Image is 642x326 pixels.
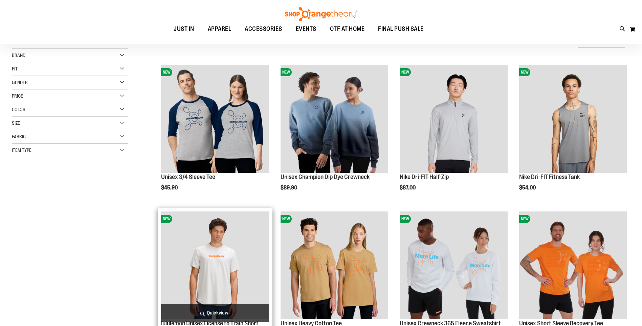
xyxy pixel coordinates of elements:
a: Nike Dri-FIT Half-ZipNEW [400,65,507,174]
img: Unisex Short Sleeve Recovery Tee [519,211,627,319]
span: NEW [400,215,411,223]
a: Unisex 3/4 Sleeve Tee [161,174,215,180]
span: Price [12,93,23,99]
a: Unisex Champion Dip Dye CrewneckNEW [281,65,388,174]
a: Quickview [161,304,269,322]
span: Item Type [12,147,31,153]
span: Fabric [12,134,26,139]
span: $89.90 [281,185,298,191]
a: Nike Dri-FIT Fitness TankNEW [519,65,627,174]
a: APPAREL [201,21,238,37]
img: Unisex Champion Dip Dye Crewneck [281,65,388,172]
span: $87.00 [400,185,417,191]
span: NEW [281,215,292,223]
span: EVENTS [296,21,316,37]
span: Gender [12,80,28,85]
div: product [516,61,630,208]
a: Unisex Heavy Cotton TeeNEW [281,211,388,320]
a: JUST IN [167,21,201,37]
a: FINAL PUSH SALE [371,21,430,37]
img: Unisex Heavy Cotton Tee [281,211,388,319]
span: NEW [161,215,172,223]
a: Nike Dri-FIT Fitness Tank [519,174,580,180]
span: $54.00 [519,185,537,191]
img: Unisex Crewneck 365 Fleece Sweatshirt [400,211,507,319]
a: ACCESSORIES [238,21,289,37]
a: Nike Dri-FIT Half-Zip [400,174,449,180]
img: Unisex 3/4 Sleeve Tee [161,65,269,172]
span: APPAREL [208,21,231,37]
span: NEW [400,68,411,76]
a: Unisex Short Sleeve Recovery TeeNEW [519,211,627,320]
span: JUST IN [174,21,194,37]
span: Fit [12,66,18,72]
a: EVENTS [289,21,323,37]
div: product [396,61,511,208]
img: Nike Dri-FIT Fitness Tank [519,65,627,172]
span: OTF AT HOME [330,21,365,37]
span: $45.90 [161,185,179,191]
img: Shop Orangetheory [284,7,358,21]
span: FINAL PUSH SALE [378,21,424,37]
a: Unisex Champion Dip Dye Crewneck [281,174,370,180]
span: NEW [519,68,530,76]
div: product [277,61,392,208]
span: NEW [281,68,292,76]
span: Color [12,107,25,112]
div: product [158,61,272,208]
a: Unisex 3/4 Sleeve TeeNEW [161,65,269,174]
a: lululemon Unisex License to Train Short SleeveNEW [161,211,269,320]
a: Unisex Crewneck 365 Fleece SweatshirtNEW [400,211,507,320]
img: lululemon Unisex License to Train Short Sleeve [161,211,269,319]
span: Size [12,120,20,126]
a: OTF AT HOME [323,21,372,37]
span: NEW [519,215,530,223]
span: ACCESSORIES [245,21,282,37]
img: Nike Dri-FIT Half-Zip [400,65,507,172]
span: Brand [12,53,25,58]
span: NEW [161,68,172,76]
